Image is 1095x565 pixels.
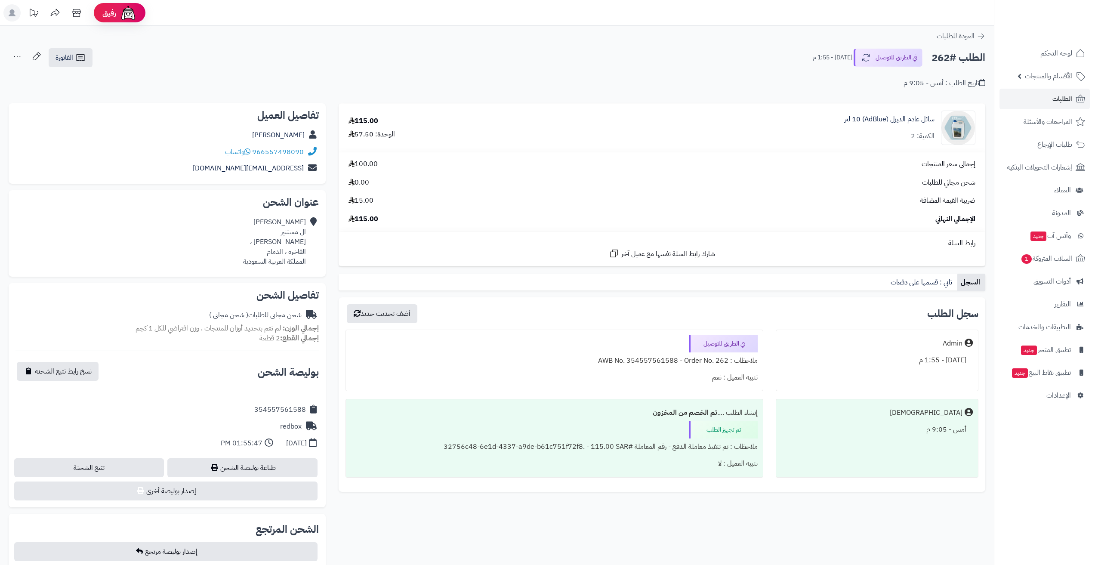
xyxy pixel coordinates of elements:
a: 966557498090 [252,147,304,157]
span: إجمالي سعر المنتجات [922,159,975,169]
button: إصدار بوليصة أخرى [14,482,318,500]
b: تم الخصم من المخزون [653,408,717,418]
span: العودة للطلبات [937,31,975,41]
a: التقارير [999,294,1090,315]
a: [EMAIL_ADDRESS][DOMAIN_NAME] [193,163,304,173]
span: التطبيقات والخدمات [1018,321,1071,333]
div: الكمية: 2 [911,131,935,141]
div: في الطريق للتوصيل [689,335,758,352]
a: السلات المتروكة1 [999,248,1090,269]
button: نسخ رابط تتبع الشحنة [17,362,99,381]
h2: عنوان الشحن [15,197,319,207]
span: الفاتورة [56,52,73,63]
a: [PERSON_NAME] [252,130,305,140]
div: Admin [943,339,962,349]
span: التقارير [1055,298,1071,310]
div: 115.00 [349,116,378,126]
div: تنبيه العميل : لا [351,455,758,472]
div: [DEMOGRAPHIC_DATA] [890,408,962,418]
button: في الطريق للتوصيل [854,49,922,67]
a: الطلبات [999,89,1090,109]
div: ملاحظات : تم تنفيذ معاملة الدفع - رقم المعاملة #32756c48-6e1d-4337-a9de-b61c751f72f8. - 115.00 SAR [351,438,758,455]
span: إشعارات التحويلات البنكية [1007,161,1072,173]
span: جديد [1012,368,1028,378]
span: تطبيق نقاط البيع [1011,367,1071,379]
div: إنشاء الطلب .... [351,404,758,421]
span: العملاء [1054,184,1071,196]
a: لوحة التحكم [999,43,1090,64]
div: أمس - 9:05 م [781,421,973,438]
div: رابط السلة [342,238,982,248]
span: أدوات التسويق [1033,275,1071,287]
a: تتبع الشحنة [14,458,164,477]
span: نسخ رابط تتبع الشحنة [35,366,92,377]
span: المراجعات والأسئلة [1024,116,1072,128]
a: تحديثات المنصة [23,4,44,24]
a: واتساب [225,147,250,157]
button: أضف تحديث جديد [347,304,417,323]
strong: إجمالي الوزن: [283,323,319,333]
span: جديد [1021,346,1037,355]
small: [DATE] - 1:55 م [813,53,852,62]
button: إصدار بوليصة مرتجع [14,542,318,561]
span: الطلبات [1052,93,1072,105]
a: إشعارات التحويلات البنكية [999,157,1090,178]
div: تاريخ الطلب : أمس - 9:05 م [904,78,985,88]
a: تابي : قسمها على دفعات [887,274,957,291]
span: 15.00 [349,196,373,206]
span: تطبيق المتجر [1020,344,1071,356]
h2: تفاصيل العميل [15,110,319,120]
h2: بوليصة الشحن [258,367,319,377]
span: الإجمالي النهائي [935,214,975,224]
a: سائل عادم الديزل (AdBlue) 10 لتر [845,114,935,124]
span: شحن مجاني للطلبات [922,178,975,188]
span: المدونة [1052,207,1071,219]
a: تطبيق المتجرجديد [999,340,1090,360]
h3: سجل الطلب [927,309,978,319]
a: الإعدادات [999,385,1090,406]
span: السلات المتروكة [1021,253,1072,265]
div: ملاحظات : AWB No. 354557561588 - Order No. 262 [351,352,758,369]
div: تم تجهيز الطلب [689,421,758,438]
div: تنبيه العميل : نعم [351,369,758,386]
div: الوحدة: 57.50 [349,130,395,139]
img: ai-face.png [120,4,137,22]
a: شارك رابط السلة نفسها مع عميل آخر [609,248,715,259]
div: [PERSON_NAME] ال مستنير [PERSON_NAME] ، الفاخره ، الدمام المملكة العربية السعودية [243,217,306,266]
div: redbox [280,422,302,432]
img: 1746792543-%D8%B3%D8%A7%D8%A6%D9%84%20%D8%B9%D8%A7%D8%AF%D9%85%20%D8%AF%D9%8A%D8%B2%D9%84%20%D8%A... [941,111,975,145]
a: وآتس آبجديد [999,225,1090,246]
div: شحن مجاني للطلبات [209,310,302,320]
a: أدوات التسويق [999,271,1090,292]
span: جديد [1030,232,1046,241]
span: الأقسام والمنتجات [1025,70,1072,82]
span: شارك رابط السلة نفسها مع عميل آخر [621,249,715,259]
h2: الطلب #262 [932,49,985,67]
div: 354557561588 [254,405,306,415]
span: لوحة التحكم [1040,47,1072,59]
span: طلبات الإرجاع [1037,139,1072,151]
span: ضريبة القيمة المضافة [920,196,975,206]
h2: الشحن المرتجع [256,524,319,534]
span: 100.00 [349,159,378,169]
a: طباعة بوليصة الشحن [167,458,317,477]
img: logo-2.png [1036,23,1087,41]
span: 115.00 [349,214,378,224]
a: تطبيق نقاط البيعجديد [999,362,1090,383]
div: 01:55:47 PM [221,438,262,448]
span: 1 [1021,254,1032,264]
a: المدونة [999,203,1090,223]
a: العملاء [999,180,1090,201]
a: المراجعات والأسئلة [999,111,1090,132]
small: 2 قطعة [259,333,319,343]
div: [DATE] - 1:55 م [781,352,973,369]
span: ( شحن مجاني ) [209,310,248,320]
a: العودة للطلبات [937,31,985,41]
strong: إجمالي القطع: [280,333,319,343]
span: لم تقم بتحديد أوزان للمنتجات ، وزن افتراضي للكل 1 كجم [136,323,281,333]
a: الفاتورة [49,48,93,67]
span: وآتس آب [1030,230,1071,242]
div: [DATE] [286,438,307,448]
span: رفيق [102,8,116,18]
